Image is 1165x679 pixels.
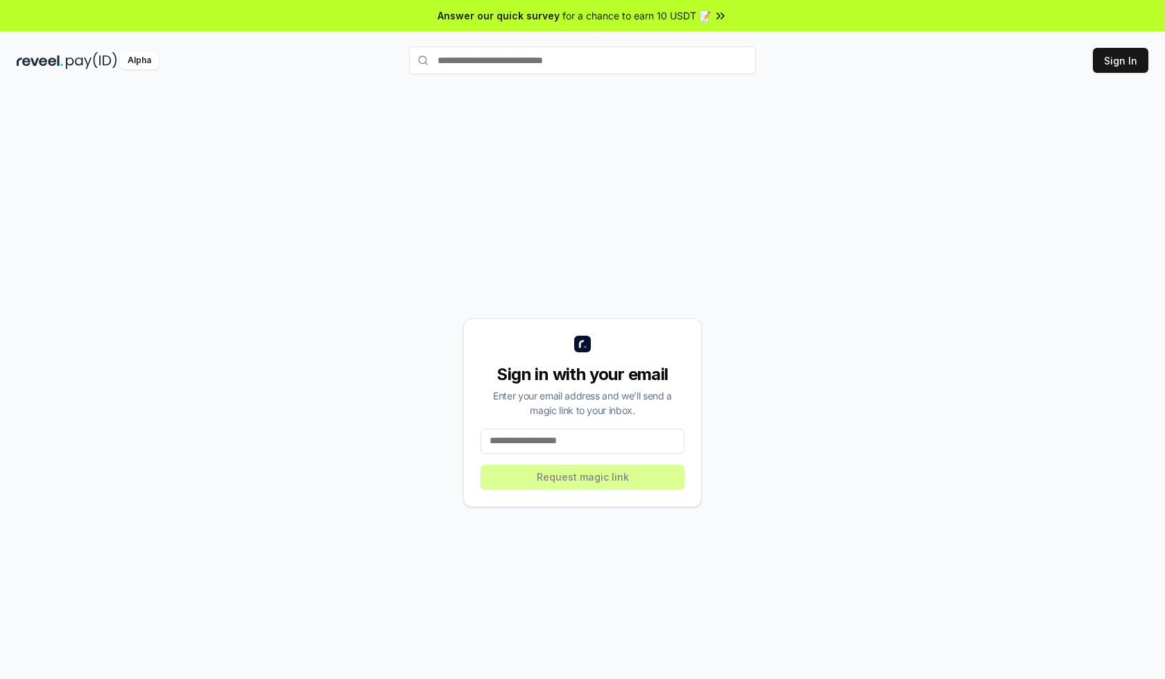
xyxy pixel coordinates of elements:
[1093,48,1148,73] button: Sign In
[481,388,684,418] div: Enter your email address and we’ll send a magic link to your inbox.
[574,336,591,352] img: logo_small
[438,8,560,23] span: Answer our quick survey
[481,363,684,386] div: Sign in with your email
[120,52,159,69] div: Alpha
[17,52,63,69] img: reveel_dark
[562,8,711,23] span: for a chance to earn 10 USDT 📝
[66,52,117,69] img: pay_id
